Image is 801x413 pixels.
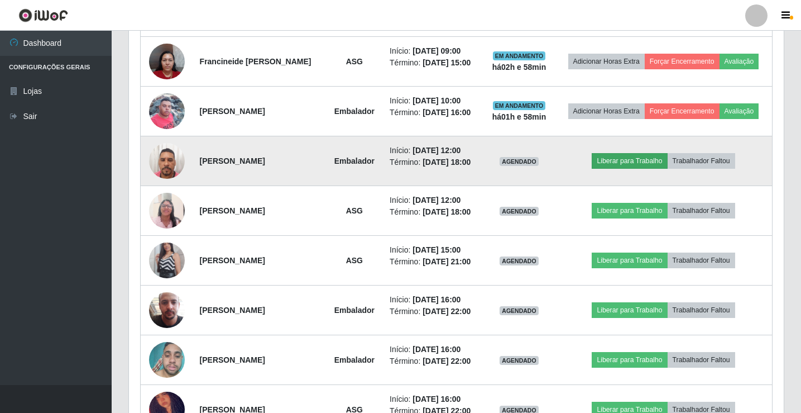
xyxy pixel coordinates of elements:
strong: Embalador [334,156,375,165]
li: Término: [390,306,477,317]
time: [DATE] 10:00 [413,96,461,105]
strong: [PERSON_NAME] [200,355,265,364]
button: Adicionar Horas Extra [568,54,645,69]
button: Liberar para Trabalho [592,302,667,318]
button: Avaliação [720,103,759,119]
button: Avaliação [720,54,759,69]
button: Liberar para Trabalho [592,153,667,169]
time: [DATE] 12:00 [413,196,461,205]
span: EM ANDAMENTO [493,101,546,110]
span: EM ANDAMENTO [493,51,546,60]
time: [DATE] 16:00 [423,108,471,117]
strong: Embalador [334,355,375,364]
li: Início: [390,294,477,306]
time: [DATE] 12:00 [413,146,461,155]
button: Trabalhador Faltou [668,153,735,169]
li: Término: [390,206,477,218]
strong: ASG [346,57,363,66]
time: [DATE] 22:00 [423,307,471,316]
li: Início: [390,145,477,156]
img: 1748551724527.jpeg [149,336,185,384]
button: Trabalhador Faltou [668,203,735,219]
time: [DATE] 21:00 [423,257,471,266]
img: CoreUI Logo [18,8,68,22]
button: Liberar para Trabalho [592,352,667,368]
li: Término: [390,156,477,168]
li: Início: [390,344,477,355]
li: Término: [390,256,477,268]
button: Trabalhador Faltou [668,302,735,318]
img: 1734900991405.jpeg [149,187,185,234]
img: 1745843945427.jpeg [149,278,185,342]
strong: [PERSON_NAME] [200,107,265,116]
img: 1735300261799.jpeg [149,137,185,184]
strong: ASG [346,206,363,215]
button: Forçar Encerramento [645,103,720,119]
li: Início: [390,393,477,405]
strong: há 01 h e 58 min [492,112,546,121]
time: [DATE] 15:00 [423,58,471,67]
li: Início: [390,45,477,57]
button: Trabalhador Faltou [668,352,735,368]
img: 1703785575739.jpeg [149,229,185,292]
time: [DATE] 16:00 [413,395,461,403]
img: 1710635822137.jpeg [149,87,185,135]
strong: [PERSON_NAME] [200,306,265,315]
time: [DATE] 22:00 [423,357,471,365]
strong: [PERSON_NAME] [200,206,265,215]
strong: Francineide [PERSON_NAME] [200,57,311,66]
span: AGENDADO [500,157,539,166]
strong: Embalador [334,107,375,116]
img: 1735852864597.jpeg [149,37,185,85]
time: [DATE] 15:00 [413,245,461,254]
time: [DATE] 18:00 [423,158,471,167]
button: Liberar para Trabalho [592,253,667,268]
span: AGENDADO [500,306,539,315]
strong: [PERSON_NAME] [200,256,265,265]
li: Término: [390,107,477,118]
li: Início: [390,244,477,256]
time: [DATE] 16:00 [413,345,461,354]
strong: há 02 h e 58 min [492,63,546,72]
time: [DATE] 16:00 [413,295,461,304]
strong: Embalador [334,306,375,315]
span: AGENDADO [500,207,539,216]
strong: [PERSON_NAME] [200,156,265,165]
button: Adicionar Horas Extra [568,103,645,119]
time: [DATE] 18:00 [423,207,471,216]
button: Liberar para Trabalho [592,203,667,219]
button: Trabalhador Faltou [668,253,735,268]
li: Término: [390,57,477,69]
button: Forçar Encerramento [645,54,720,69]
time: [DATE] 09:00 [413,46,461,55]
li: Início: [390,95,477,107]
li: Início: [390,194,477,206]
li: Término: [390,355,477,367]
span: AGENDADO [500,257,539,265]
span: AGENDADO [500,356,539,365]
strong: ASG [346,256,363,265]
